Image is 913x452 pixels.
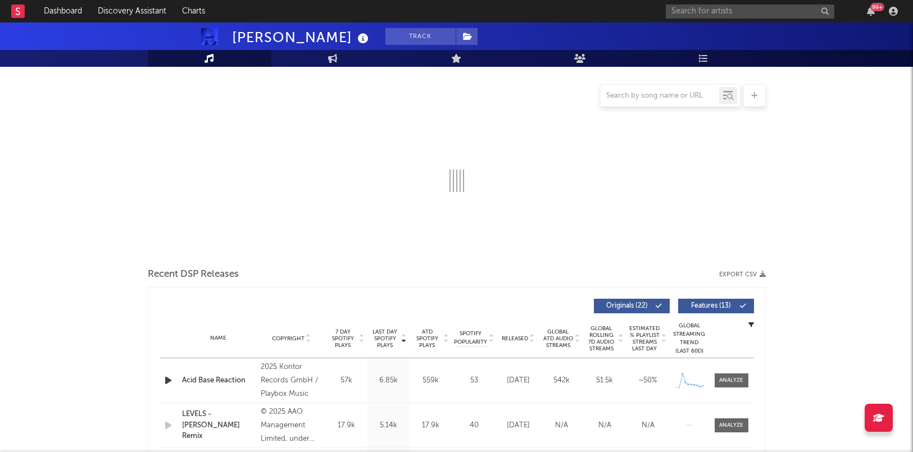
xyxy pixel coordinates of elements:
[182,409,256,442] a: LEVELS - [PERSON_NAME] Remix
[543,328,574,349] span: Global ATD Audio Streams
[182,334,256,343] div: Name
[629,420,667,431] div: N/A
[543,375,580,386] div: 542k
[629,325,660,352] span: Estimated % Playlist Streams Last Day
[328,375,365,386] div: 57k
[870,3,884,11] div: 99 +
[412,375,449,386] div: 559k
[499,375,537,386] div: [DATE]
[586,420,624,431] div: N/A
[594,299,670,313] button: Originals(22)
[261,405,322,446] div: © 2025 AAO Management Limited, under exclusive licence to Universal Music Operations Limited
[261,360,322,401] div: 2025 Kontor Records GmbH / Playbox Music
[867,7,875,16] button: 99+
[543,420,580,431] div: N/A
[586,375,624,386] div: 51.5k
[499,420,537,431] div: [DATE]
[370,375,407,386] div: 6.85k
[719,271,766,278] button: Export CSV
[666,4,834,19] input: Search for artists
[232,28,371,47] div: [PERSON_NAME]
[328,328,358,349] span: 7 Day Spotify Plays
[385,28,456,45] button: Track
[685,303,737,309] span: Features ( 13 )
[182,375,256,386] a: Acid Base Reaction
[673,322,706,355] div: Global Streaming Trend (Last 60D)
[601,92,719,101] input: Search by song name or URL
[678,299,754,313] button: Features(13)
[370,328,400,349] span: Last Day Spotify Plays
[412,328,442,349] span: ATD Spotify Plays
[370,420,407,431] div: 5.14k
[455,420,494,431] div: 40
[601,303,653,309] span: Originals ( 22 )
[272,335,305,342] span: Copyright
[455,375,494,386] div: 53
[328,420,365,431] div: 17.9k
[454,330,487,346] span: Spotify Popularity
[148,268,239,281] span: Recent DSP Releases
[502,335,528,342] span: Released
[586,325,617,352] span: Global Rolling 7D Audio Streams
[629,375,667,386] div: ~ 50 %
[412,420,449,431] div: 17.9k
